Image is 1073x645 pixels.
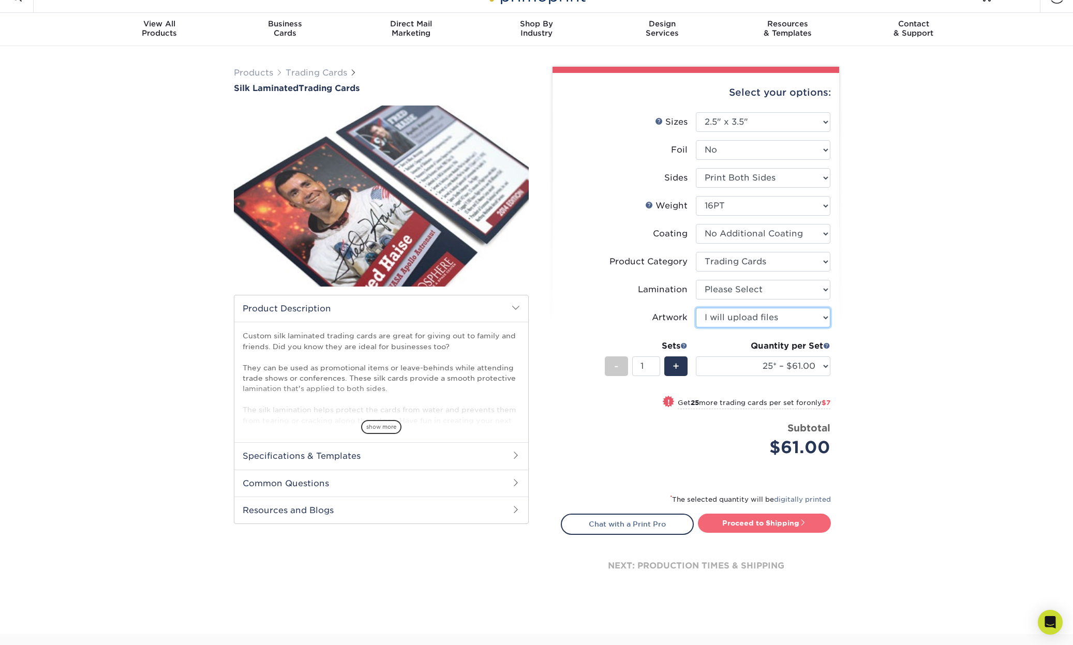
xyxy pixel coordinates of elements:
[670,496,831,503] small: The selected quantity will be
[474,13,600,46] a: Shop ByIndustry
[645,200,688,212] div: Weight
[807,399,830,407] span: only
[667,397,670,408] span: !
[605,340,688,352] div: Sets
[671,144,688,156] div: Foil
[609,256,688,268] div: Product Category
[725,19,851,38] div: & Templates
[348,13,474,46] a: Direct MailMarketing
[234,497,528,523] h2: Resources and Blogs
[599,19,725,38] div: Services
[673,358,679,374] span: +
[234,295,528,322] h2: Product Description
[234,94,529,298] img: Silk Laminated 01
[704,435,830,460] div: $61.00
[234,470,528,497] h2: Common Questions
[234,442,528,469] h2: Specifications & Templates
[97,13,222,46] a: View AllProducts
[234,83,299,93] span: Silk Laminated
[851,19,976,28] span: Contact
[1038,610,1063,635] div: Open Intercom Messenger
[822,399,830,407] span: $7
[698,514,831,532] a: Proceed to Shipping
[348,19,474,28] span: Direct Mail
[234,68,273,78] a: Products
[222,19,348,28] span: Business
[561,514,694,534] a: Chat with a Print Pro
[348,19,474,38] div: Marketing
[614,358,619,374] span: -
[655,116,688,128] div: Sizes
[243,331,520,436] p: Custom silk laminated trading cards are great for giving out to family and friends. Did you know ...
[599,19,725,28] span: Design
[234,83,529,93] h1: Trading Cards
[286,68,347,78] a: Trading Cards
[653,228,688,240] div: Coating
[474,19,600,38] div: Industry
[664,172,688,184] div: Sides
[561,535,831,597] div: next: production times & shipping
[97,19,222,28] span: View All
[851,13,976,46] a: Contact& Support
[678,399,830,409] small: Get more trading cards per set for
[787,422,830,433] strong: Subtotal
[599,13,725,46] a: DesignServices
[691,399,699,407] strong: 25
[474,19,600,28] span: Shop By
[774,496,831,503] a: digitally printed
[725,19,851,28] span: Resources
[222,13,348,46] a: BusinessCards
[638,283,688,296] div: Lamination
[234,83,529,93] a: Silk LaminatedTrading Cards
[361,420,401,434] span: show more
[696,340,830,352] div: Quantity per Set
[222,19,348,38] div: Cards
[561,73,831,112] div: Select your options:
[725,13,851,46] a: Resources& Templates
[652,311,688,324] div: Artwork
[851,19,976,38] div: & Support
[97,19,222,38] div: Products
